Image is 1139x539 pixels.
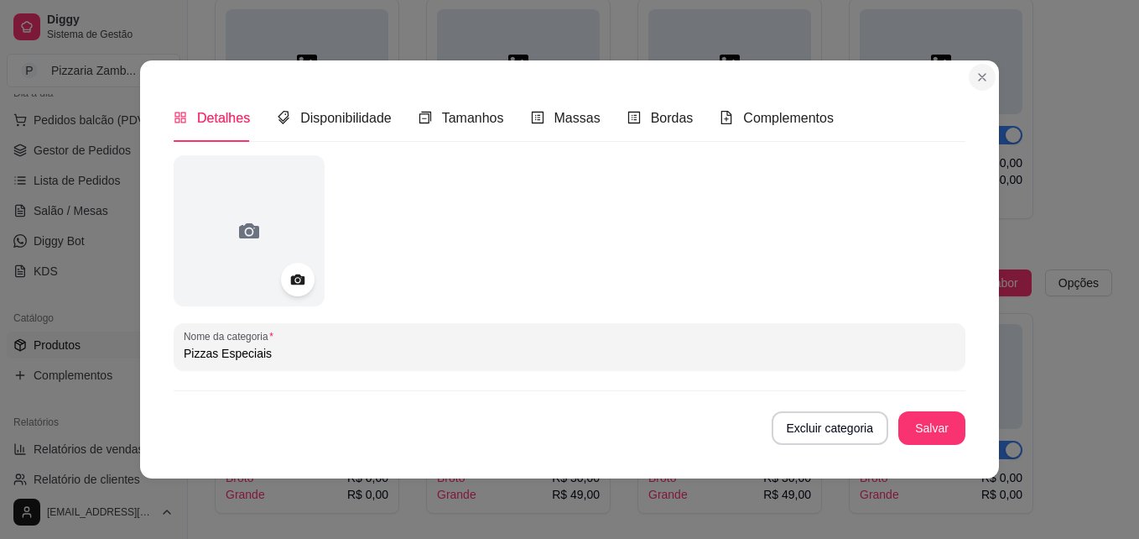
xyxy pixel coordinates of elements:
[969,64,996,91] button: Close
[898,411,965,445] button: Salvar
[277,111,290,124] span: tags
[300,111,392,125] span: Disponibilidade
[419,111,432,124] span: switcher
[442,111,504,125] span: Tamanhos
[184,345,955,362] input: Nome da categoria
[174,111,187,124] span: appstore
[627,111,641,124] span: profile
[720,111,733,124] span: file-add
[651,111,694,125] span: Bordas
[197,111,250,125] span: Detalhes
[772,411,889,445] button: Excluir categoria
[531,111,544,124] span: profile
[184,329,279,343] label: Nome da categoria
[743,111,834,125] span: Complementos
[554,111,601,125] span: Massas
